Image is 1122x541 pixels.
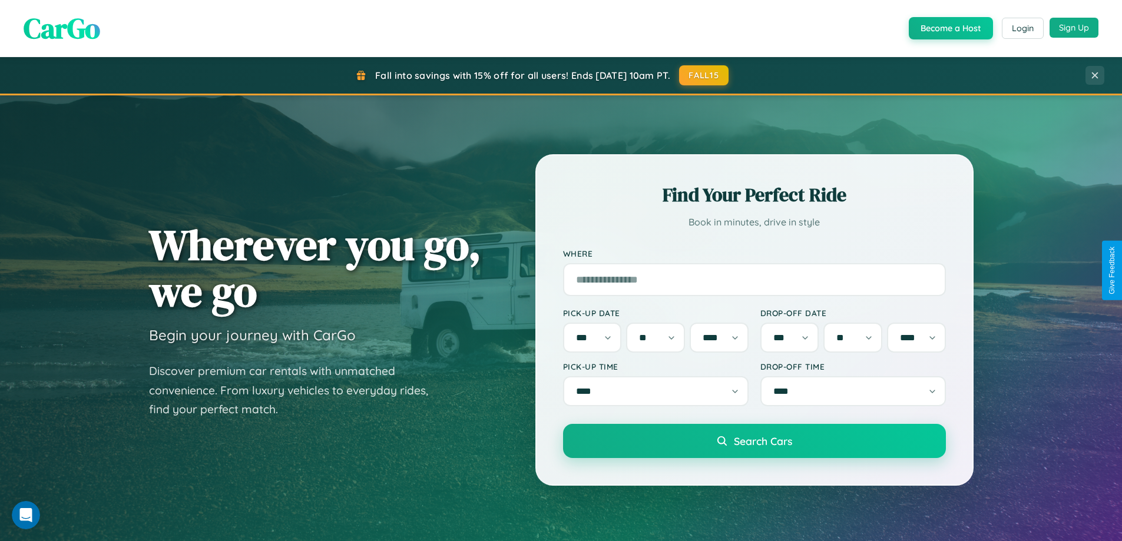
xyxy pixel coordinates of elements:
button: Sign Up [1050,18,1098,38]
div: Give Feedback [1108,247,1116,294]
label: Pick-up Time [563,361,749,371]
label: Drop-off Date [760,308,946,318]
span: CarGo [24,9,100,48]
button: FALL15 [679,65,729,85]
h2: Find Your Perfect Ride [563,182,946,208]
p: Discover premium car rentals with unmatched convenience. From luxury vehicles to everyday rides, ... [149,361,443,419]
label: Where [563,248,946,258]
label: Drop-off Time [760,361,946,371]
iframe: Intercom live chat [12,501,40,529]
label: Pick-up Date [563,308,749,318]
h3: Begin your journey with CarGo [149,326,356,344]
button: Login [1002,18,1044,39]
p: Book in minutes, drive in style [563,214,946,231]
span: Fall into savings with 15% off for all users! Ends [DATE] 10am PT. [375,69,670,81]
span: Search Cars [734,434,792,447]
button: Search Cars [563,424,946,458]
h1: Wherever you go, we go [149,221,481,314]
button: Become a Host [909,17,993,39]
